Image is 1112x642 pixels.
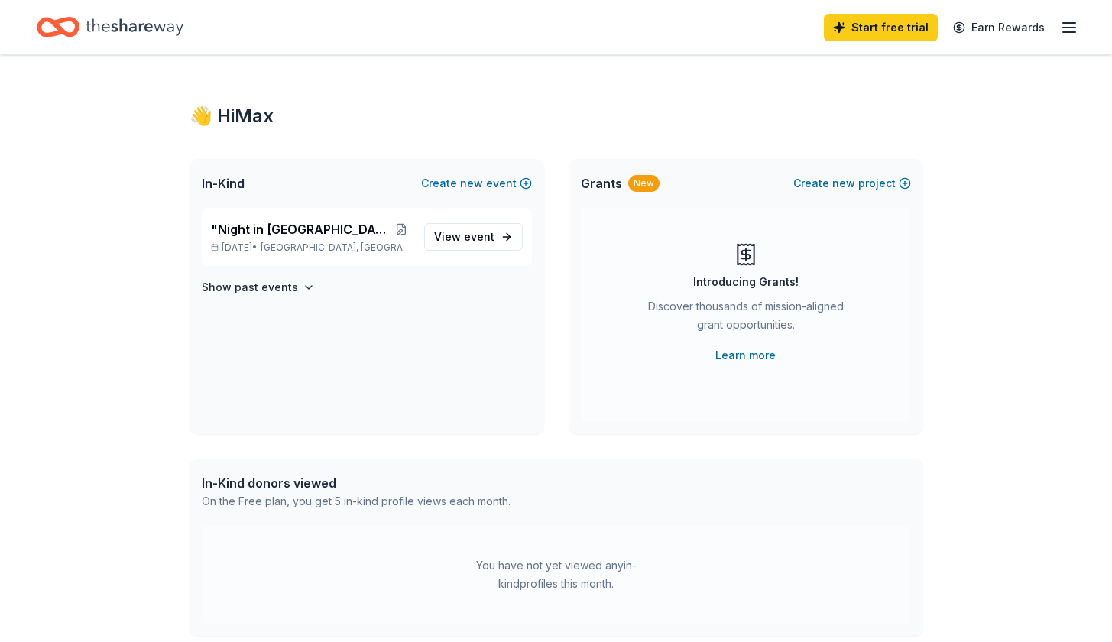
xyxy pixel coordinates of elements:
[202,278,298,297] h4: Show past events
[693,273,799,291] div: Introducing Grants!
[581,174,622,193] span: Grants
[421,174,532,193] button: Createnewevent
[460,174,483,193] span: new
[37,9,183,45] a: Home
[628,175,660,192] div: New
[832,174,855,193] span: new
[944,14,1054,41] a: Earn Rewards
[202,492,511,511] div: On the Free plan, you get 5 in-kind profile views each month.
[190,104,923,128] div: 👋 Hi Max
[464,230,494,243] span: event
[642,297,850,340] div: Discover thousands of mission-aligned grant opportunities.
[211,242,412,254] p: [DATE] •
[434,228,494,246] span: View
[715,346,776,365] a: Learn more
[202,278,315,297] button: Show past events
[793,174,911,193] button: Createnewproject
[202,474,511,492] div: In-Kind donors viewed
[261,242,411,254] span: [GEOGRAPHIC_DATA], [GEOGRAPHIC_DATA]
[824,14,938,41] a: Start free trial
[202,174,245,193] span: In-Kind
[461,556,652,593] div: You have not yet viewed any in-kind profiles this month.
[424,223,523,251] a: View event
[211,220,392,238] span: "Night in [GEOGRAPHIC_DATA]" Casino Night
